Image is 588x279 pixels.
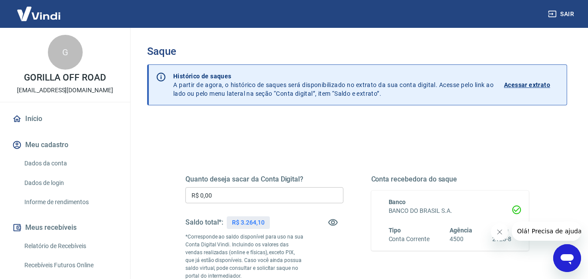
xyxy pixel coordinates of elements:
p: GORILLA OFF ROAD [24,73,106,82]
button: Meu cadastro [10,135,120,155]
div: G [48,35,83,70]
h6: Conta Corrente [389,235,430,244]
span: Agência [450,227,472,234]
button: Meus recebíveis [10,218,120,237]
p: Acessar extrato [504,81,550,89]
a: Recebíveis Futuros Online [21,256,120,274]
span: Tipo [389,227,401,234]
p: A partir de agora, o histórico de saques será disponibilizado no extrato da sua conta digital. Ac... [173,72,494,98]
h3: Saque [147,45,567,57]
button: Sair [546,6,578,22]
a: Dados da conta [21,155,120,172]
h5: Saldo total*: [185,218,223,227]
h5: Conta recebedora do saque [371,175,529,184]
a: Início [10,109,120,128]
a: Relatório de Recebíveis [21,237,120,255]
a: Informe de rendimentos [21,193,120,211]
iframe: Fechar mensagem [491,223,508,241]
p: R$ 3.264,10 [232,218,264,227]
p: Histórico de saques [173,72,494,81]
h6: 4500 [450,235,472,244]
a: Acessar extrato [504,72,560,98]
img: Vindi [10,0,67,27]
iframe: Mensagem da empresa [512,222,581,241]
span: Olá! Precisa de ajuda? [5,6,73,13]
span: Banco [389,198,406,205]
h6: BANCO DO BRASIL S.A. [389,206,512,215]
h5: Quanto deseja sacar da Conta Digital? [185,175,343,184]
a: Dados de login [21,174,120,192]
p: [EMAIL_ADDRESS][DOMAIN_NAME] [17,86,113,95]
iframe: Botão para abrir a janela de mensagens [553,244,581,272]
